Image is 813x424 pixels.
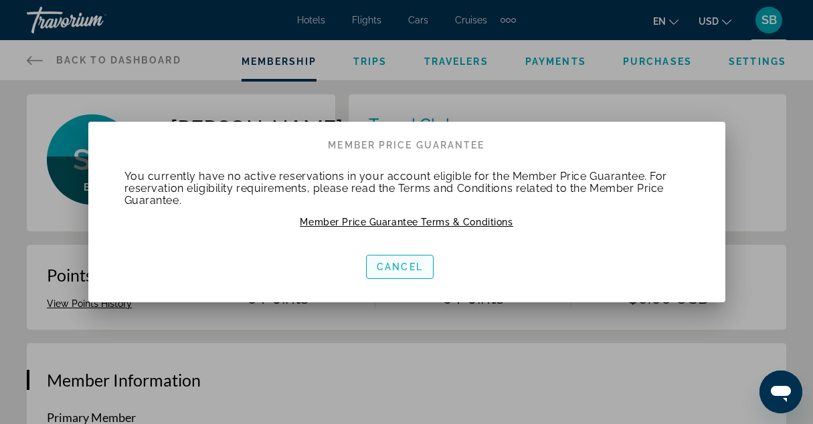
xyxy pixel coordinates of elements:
[366,255,434,279] button: Cancel
[759,370,802,413] iframe: Button to launch messaging window, conversation in progress
[377,261,423,272] span: Cancel
[108,122,705,156] h2: Member Price Guarantee
[300,217,513,227] a: Member Price Guarantee Terms & Conditions
[124,171,689,207] p: You currently have no active reservations in your account eligible for the Member Price Guarantee...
